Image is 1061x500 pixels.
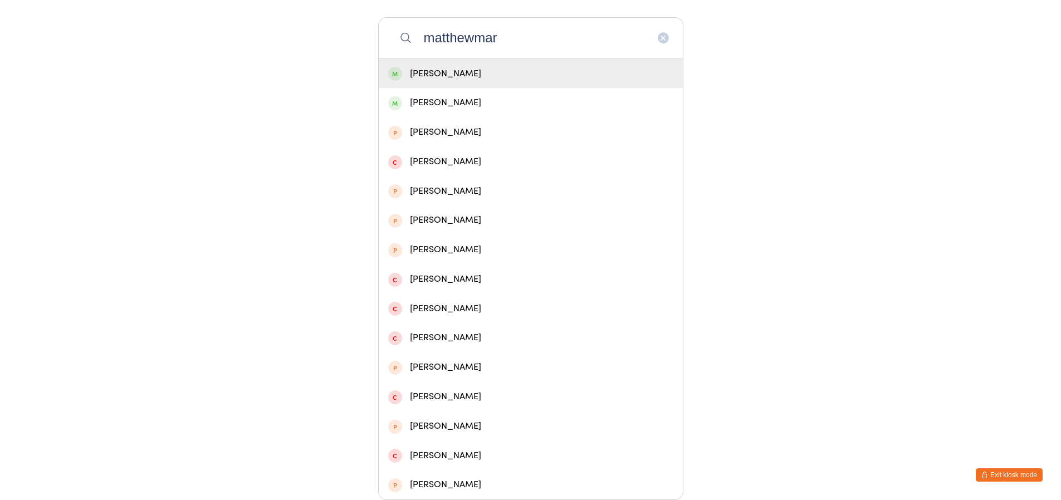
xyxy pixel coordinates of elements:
div: [PERSON_NAME] [388,389,673,404]
div: [PERSON_NAME] [388,66,673,81]
div: [PERSON_NAME] [388,330,673,345]
div: [PERSON_NAME] [388,213,673,228]
div: [PERSON_NAME] [388,242,673,257]
button: Exit kiosk mode [976,468,1043,482]
div: [PERSON_NAME] [388,360,673,375]
div: [PERSON_NAME] [388,184,673,199]
div: [PERSON_NAME] [388,477,673,492]
div: [PERSON_NAME] [388,95,673,110]
div: [PERSON_NAME] [388,154,673,169]
div: [PERSON_NAME] [388,125,673,140]
div: [PERSON_NAME] [388,448,673,463]
div: [PERSON_NAME] [388,419,673,434]
div: [PERSON_NAME] [388,301,673,316]
div: [PERSON_NAME] [388,272,673,287]
input: Search [378,17,683,58]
